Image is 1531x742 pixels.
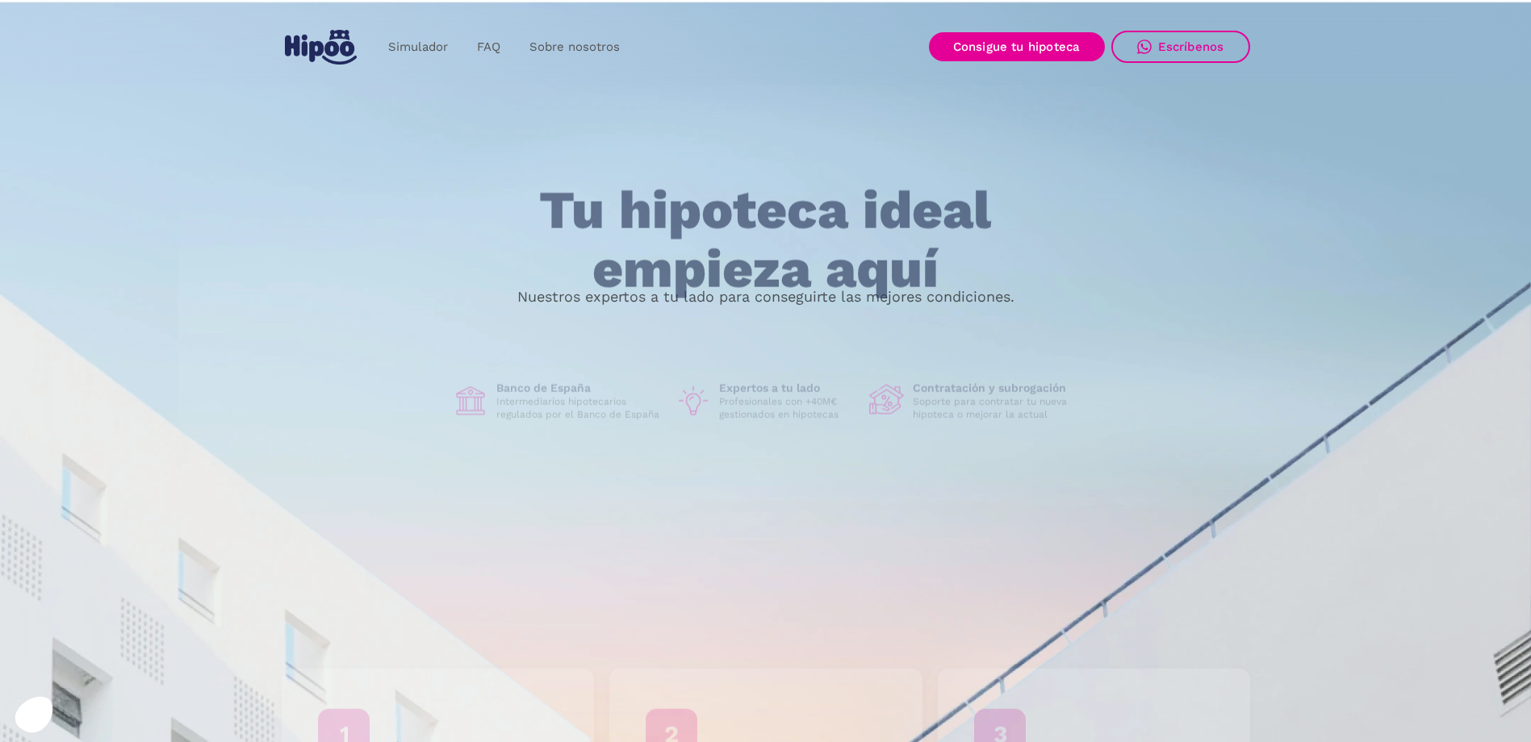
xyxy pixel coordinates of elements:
h1: Contratación y subrogación [913,381,1079,395]
a: Simulador [374,31,462,63]
a: Consigue tu hipoteca [929,32,1105,61]
a: Sobre nosotros [515,31,634,63]
h1: Tu hipoteca ideal empieza aquí [459,181,1071,298]
p: Intermediarios hipotecarios regulados por el Banco de España [496,395,663,421]
div: Escríbenos [1158,40,1224,54]
h1: Expertos a tu lado [719,381,856,395]
p: Nuestros expertos a tu lado para conseguirte las mejores condiciones. [517,290,1014,303]
p: Soporte para contratar tu nueva hipoteca o mejorar la actual [913,395,1079,421]
a: FAQ [462,31,515,63]
a: home [282,23,361,71]
h1: Banco de España [496,381,663,395]
a: Escríbenos [1111,31,1250,63]
p: Profesionales con +40M€ gestionados en hipotecas [719,395,856,421]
